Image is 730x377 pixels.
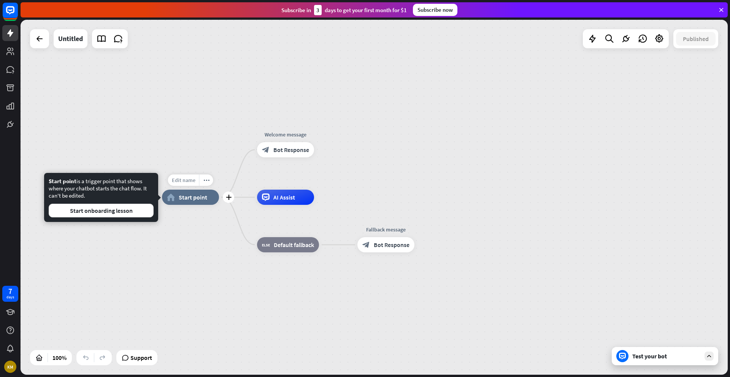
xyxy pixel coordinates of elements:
[274,241,314,249] span: Default fallback
[50,352,69,364] div: 100%
[4,361,16,373] div: KM
[6,295,14,300] div: days
[130,352,152,364] span: Support
[58,29,83,48] div: Untitled
[362,241,370,249] i: block_bot_response
[262,241,270,249] i: block_fallback
[179,193,207,201] span: Start point
[203,177,209,183] i: more_horiz
[374,241,409,249] span: Bot Response
[226,195,232,200] i: plus
[172,177,195,184] span: Edit name
[49,177,154,217] div: is a trigger point that shows where your chatbot starts the chat flow. It can't be edited.
[632,352,701,360] div: Test your bot
[49,204,154,217] button: Start onboarding lesson
[352,226,420,233] div: Fallback message
[8,288,12,295] div: 7
[676,32,716,46] button: Published
[413,4,457,16] div: Subscribe now
[49,177,76,185] span: Start point
[167,193,175,201] i: home_2
[273,146,309,154] span: Bot Response
[6,3,29,26] button: Open LiveChat chat widget
[281,5,407,15] div: Subscribe in days to get your first month for $1
[273,193,295,201] span: AI Assist
[2,286,18,302] a: 7 days
[314,5,322,15] div: 3
[262,146,270,154] i: block_bot_response
[251,131,320,138] div: Welcome message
